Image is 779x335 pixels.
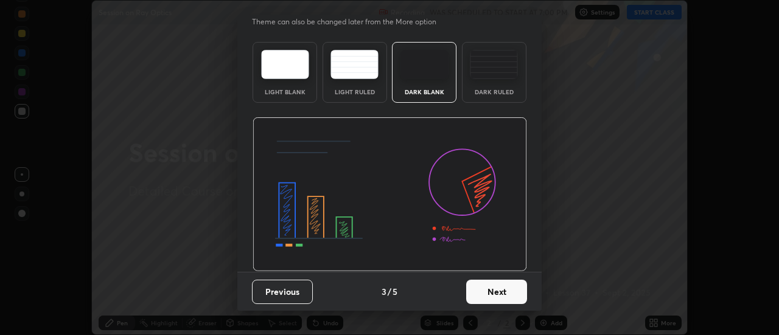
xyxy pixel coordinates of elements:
div: Dark Blank [400,89,449,95]
img: darkRuledTheme.de295e13.svg [470,50,518,79]
img: lightTheme.e5ed3b09.svg [261,50,309,79]
h4: / [388,285,391,298]
div: Light Blank [260,89,309,95]
div: Light Ruled [330,89,379,95]
button: Next [466,280,527,304]
button: Previous [252,280,313,304]
img: lightRuledTheme.5fabf969.svg [330,50,379,79]
img: darkThemeBanner.d06ce4a2.svg [253,117,527,272]
h4: 5 [393,285,397,298]
img: darkTheme.f0cc69e5.svg [400,50,449,79]
h4: 3 [382,285,386,298]
div: Dark Ruled [470,89,519,95]
p: Theme can also be changed later from the More option [252,16,449,27]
